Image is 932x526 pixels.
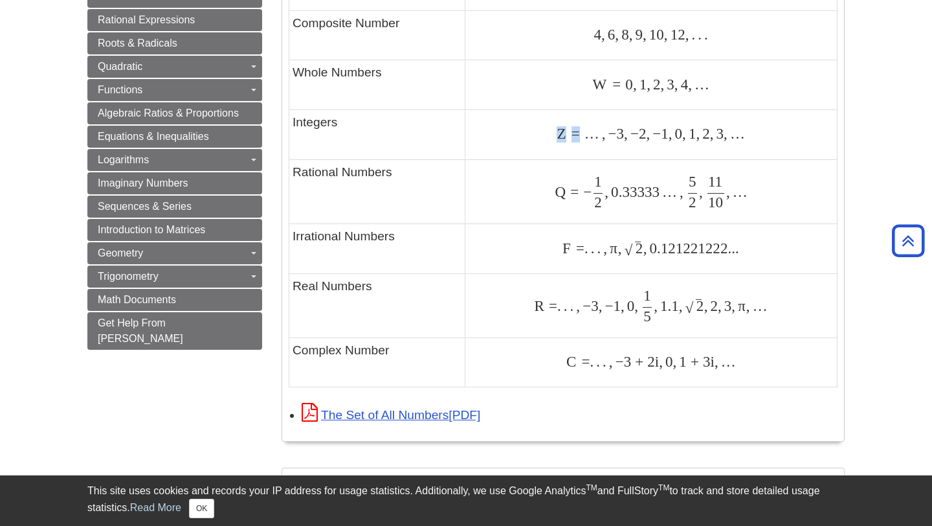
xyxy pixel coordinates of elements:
span: , [679,297,683,314]
span: 3 [714,125,724,142]
span: . [557,297,561,314]
span: ‾ [636,240,641,257]
span: , [629,26,633,43]
span: − [579,183,592,200]
span: , [643,26,647,43]
a: Equations & Inequalities [87,126,262,148]
td: Composite Number [289,10,465,60]
span: 11 [708,173,722,190]
td: Whole Numbers [289,60,465,110]
span: + [631,353,643,370]
span: . [584,240,588,257]
button: Close [189,499,214,518]
span: , [669,125,672,142]
span: … [750,297,768,314]
span: , [599,125,606,142]
span: = [577,353,590,370]
span: 8 [619,26,629,43]
span: , [573,297,580,314]
span: 0 [663,353,673,370]
span: 2 [650,76,661,93]
span: 3 [624,353,632,370]
span: , [677,183,683,200]
span: Quadratic [98,61,142,72]
span: , [599,297,603,314]
td: Irrational Numbers [289,224,465,274]
sup: TM [586,483,597,492]
a: Algebraic Ratios & Proportions [87,102,262,124]
span: , [606,353,613,370]
span: ‾ [696,298,702,315]
span: − [613,353,624,370]
span: 12 [668,26,685,43]
span: 0 [625,297,635,314]
span: Sequences & Series [98,201,192,212]
span: − [650,125,661,142]
span: , [615,26,619,43]
span: , [659,353,663,370]
span: . [588,240,595,257]
span: 9 [632,26,643,43]
span: 1 [643,287,651,304]
span: 10 [647,26,664,43]
span: , [646,125,650,142]
span: , [715,353,718,370]
span: i [710,353,714,370]
span: 2 [643,353,655,370]
span: , [696,125,700,142]
span: 3 [617,125,625,142]
span: , [682,125,686,142]
span: , [674,76,678,93]
span: 0 [621,76,633,93]
span: Imaginary Numbers [98,177,188,189]
span: Logarithms [98,154,149,165]
span: . [600,353,606,370]
span: , [731,297,735,314]
span: 1 [613,297,621,314]
span: , [726,183,730,200]
span: i [655,353,659,370]
span: … [730,183,748,200]
span: , [724,125,727,142]
td: Real Numbers [289,274,465,337]
span: , [621,297,625,314]
span: = [571,240,584,257]
a: Back to Top [887,232,929,249]
a: Rational Expressions [87,9,262,31]
span: 1 [686,125,696,142]
span: 0.121221222... [647,240,738,257]
td: Complex Number [289,337,465,387]
span: 0 [672,125,683,142]
span: 2 [594,194,602,211]
span: F [562,240,571,257]
span: Algebraic Ratios & Proportions [98,108,239,119]
sup: TM [658,483,669,492]
span: , [654,297,658,314]
a: Geometry [87,242,262,264]
a: Functions [87,79,262,101]
a: Read More [130,502,181,513]
span: , [643,240,647,257]
span: W [592,76,608,93]
span: Introduction to Matrices [98,224,205,235]
span: . [702,26,708,43]
span: . [695,26,702,43]
span: , [718,297,722,314]
a: Link opens in new window [302,408,480,422]
a: Sequences & Series [87,196,262,218]
span: 1 [661,125,669,142]
span: − [580,297,591,314]
span: , [685,26,689,43]
span: . [594,353,600,370]
h2: You'll use it... [282,468,844,503]
span: , [673,353,677,370]
a: Trigonometry [87,266,262,288]
a: Get Help From [PERSON_NAME] [87,312,262,350]
span: 2 [700,125,710,142]
div: This site uses cookies and records your IP address for usage statistics. Additionally, we use Goo... [87,483,845,518]
span: Get Help From [PERSON_NAME] [98,317,183,344]
span: 2 [707,297,718,314]
a: Math Documents [87,289,262,311]
span: = [544,297,557,314]
span: Trigonometry [98,271,159,282]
